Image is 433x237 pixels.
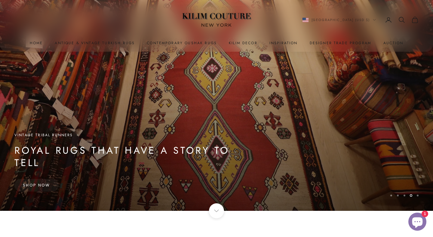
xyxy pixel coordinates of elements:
a: Designer Trade Program [310,40,372,46]
span: [GEOGRAPHIC_DATA] (USD $) [312,17,370,23]
a: Contemporary Oushak Rugs [147,40,217,46]
p: Vintage Tribal Runners [14,132,249,138]
a: Shop Now [14,179,59,192]
a: Auction [383,40,403,46]
a: Antique & Vintage Turkish Rugs [55,40,135,46]
nav: Secondary navigation [302,16,419,23]
p: Royal Rugs That Have a Story to Tell [14,144,249,169]
img: United States [302,18,309,22]
a: Inspiration [269,40,298,46]
button: Change country or currency [302,17,376,23]
img: Logo of Kilim Couture New York [179,6,254,34]
a: Home [30,40,43,46]
inbox-online-store-chat: Shopify online store chat [407,213,428,232]
nav: Primary navigation [14,40,419,46]
summary: Kilim Decor [229,40,257,46]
